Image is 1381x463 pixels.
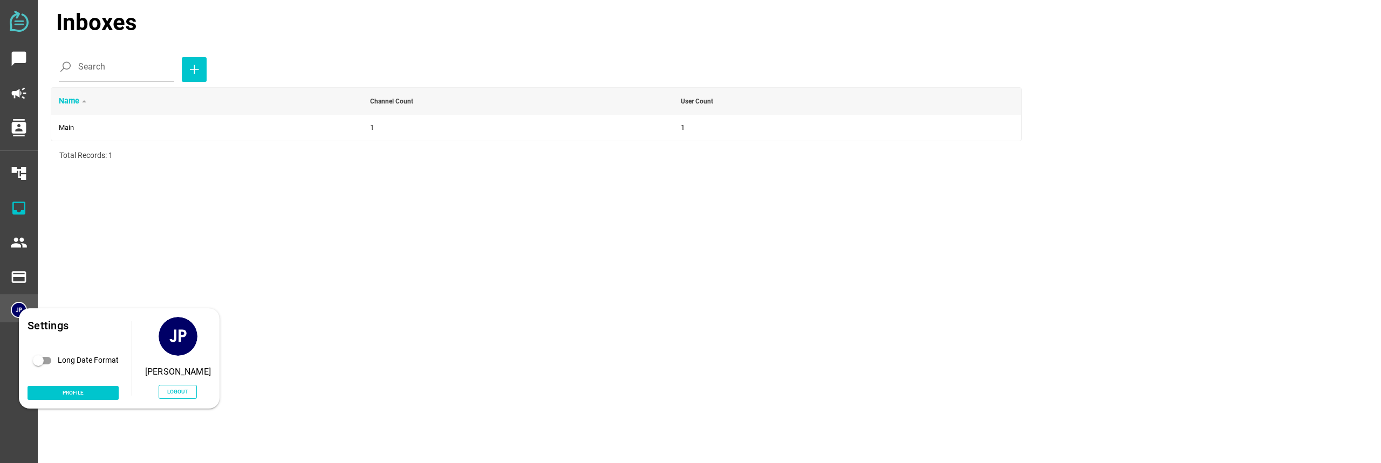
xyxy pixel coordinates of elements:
[10,11,29,32] img: svg+xml;base64,PD94bWwgdmVyc2lvbj0iMS4wIiBlbmNvZGluZz0iVVRGLTgiPz4KPHN2ZyB2ZXJzaW9uPSIxLjEiIHZpZX...
[10,85,28,102] i: campaign
[145,364,211,379] div: [PERSON_NAME]
[28,317,119,334] div: Settings
[59,150,1013,161] div: Total Records: 1
[10,234,28,251] i: people
[11,302,27,318] img: 62f6906d79ed9931b606f547-30.png
[10,268,28,286] i: payment
[10,199,28,217] i: inbox
[370,94,419,108] div: Channel Count
[681,123,685,132] span: 1
[159,385,197,399] button: Logout
[63,388,84,397] span: Profile
[10,50,28,67] i: chat_bubble
[10,165,28,182] i: account_tree
[28,386,119,400] a: Profile
[370,123,374,132] span: 1
[56,5,1370,39] div: Inboxes
[28,350,119,371] div: Long Date Format
[10,119,28,136] i: contacts
[681,94,719,108] div: User Count
[59,93,92,109] div: Name
[167,387,188,396] span: Logout
[159,317,197,356] img: 62f6906d79ed9931b606f547.png
[78,52,174,82] input: Search
[58,355,119,366] div: Long Date Format
[59,123,74,132] span: Main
